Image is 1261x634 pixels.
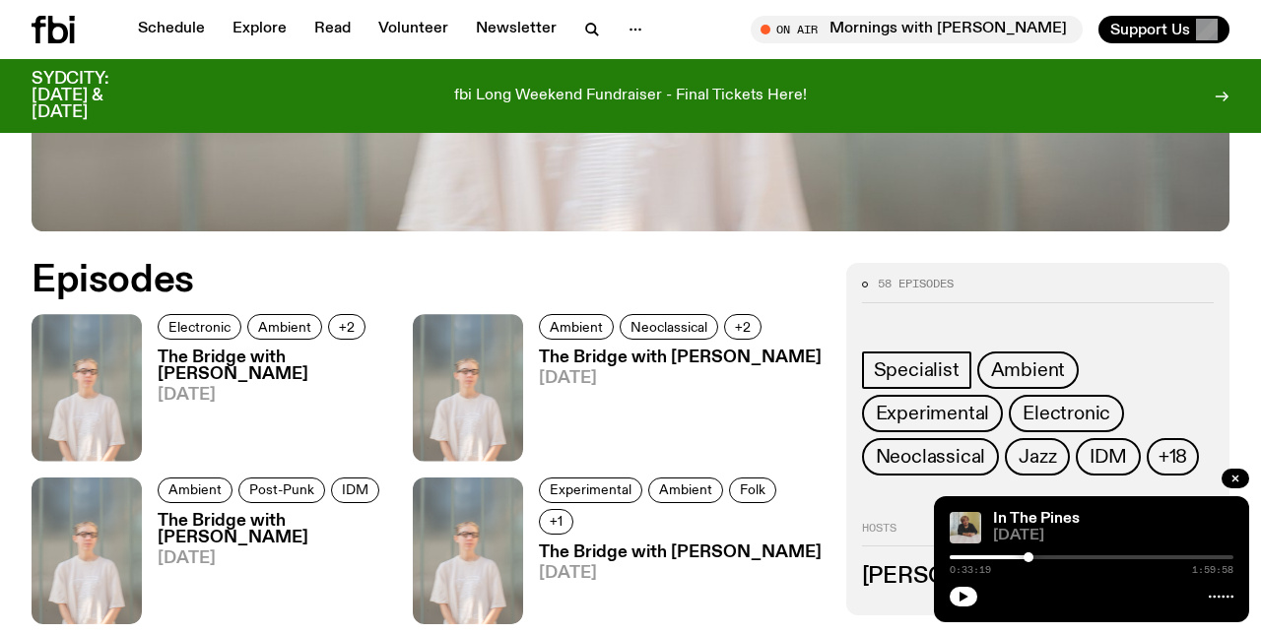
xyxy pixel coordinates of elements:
span: [DATE] [158,387,413,404]
span: [DATE] [539,370,822,387]
span: Jazz [1019,446,1056,468]
span: Ambient [991,359,1066,381]
a: Electronic [1009,395,1124,432]
h3: [PERSON_NAME] [862,566,1214,588]
span: IDM [1090,446,1126,468]
a: IDM [1076,438,1140,475]
span: Ambient [168,482,222,497]
a: Experimental [539,477,642,503]
button: +18 [1147,438,1199,475]
span: +18 [1159,446,1187,468]
h3: The Bridge with [PERSON_NAME] [539,544,823,561]
button: +2 [328,314,365,340]
span: +2 [735,320,751,335]
a: Schedule [126,16,217,43]
a: IDM [331,477,379,503]
span: Neoclassical [630,320,707,335]
h2: Hosts [862,523,1214,546]
span: Ambient [659,482,712,497]
span: [DATE] [158,550,413,567]
span: +2 [339,320,355,335]
span: Electronic [1023,403,1110,424]
span: Specialist [874,359,960,381]
a: Neoclassical [620,314,718,340]
button: On AirMornings with [PERSON_NAME] [751,16,1083,43]
a: Ambient [539,314,614,340]
a: Experimental [862,395,1004,432]
a: The Bridge with [PERSON_NAME][DATE] [523,349,822,461]
h3: The Bridge with [PERSON_NAME] [158,513,413,546]
h3: The Bridge with [PERSON_NAME] [539,349,822,366]
img: Mara stands in front of a frosted glass wall wearing a cream coloured t-shirt and black glasses. ... [32,477,142,624]
span: Ambient [550,320,603,335]
a: Post-Punk [238,477,325,503]
a: Ambient [648,477,723,503]
span: Ambient [258,320,311,335]
a: Read [302,16,363,43]
span: Support Us [1110,21,1190,38]
img: Mara stands in front of a frosted glass wall wearing a cream coloured t-shirt and black glasses. ... [413,477,523,624]
button: Support Us [1098,16,1229,43]
span: Electronic [168,320,231,335]
span: +1 [550,514,563,529]
img: Mara stands in front of a frosted glass wall wearing a cream coloured t-shirt and black glasses. ... [413,314,523,461]
span: Neoclassical [876,446,986,468]
span: Post-Punk [249,482,314,497]
span: 1:59:58 [1192,565,1233,575]
span: Folk [740,482,765,497]
a: The Bridge with [PERSON_NAME][DATE] [142,349,413,461]
a: Electronic [158,314,241,340]
p: fbi Long Weekend Fundraiser - Final Tickets Here! [454,88,807,105]
a: The Bridge with [PERSON_NAME][DATE] [523,544,823,624]
a: Jazz [1005,438,1070,475]
span: Experimental [550,482,631,497]
span: [DATE] [993,529,1233,543]
span: Experimental [876,403,990,424]
a: Ambient [158,477,232,503]
a: Explore [221,16,299,43]
span: 58 episodes [878,279,954,289]
a: The Bridge with [PERSON_NAME][DATE] [142,513,413,624]
span: 0:33:19 [950,565,991,575]
a: Newsletter [464,16,568,43]
h3: SYDCITY: [DATE] & [DATE] [32,71,158,121]
h2: Episodes [32,263,823,298]
button: +1 [539,509,573,535]
a: Volunteer [366,16,460,43]
a: Folk [729,477,776,503]
h3: The Bridge with [PERSON_NAME] [158,349,413,383]
img: Mara stands in front of a frosted glass wall wearing a cream coloured t-shirt and black glasses. ... [32,314,142,461]
a: Ambient [977,351,1080,389]
a: Ambient [247,314,322,340]
span: IDM [342,482,368,497]
a: Specialist [862,351,971,389]
button: +2 [724,314,762,340]
a: Neoclassical [862,438,1000,475]
span: [DATE] [539,565,823,582]
a: In The Pines [993,511,1080,527]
